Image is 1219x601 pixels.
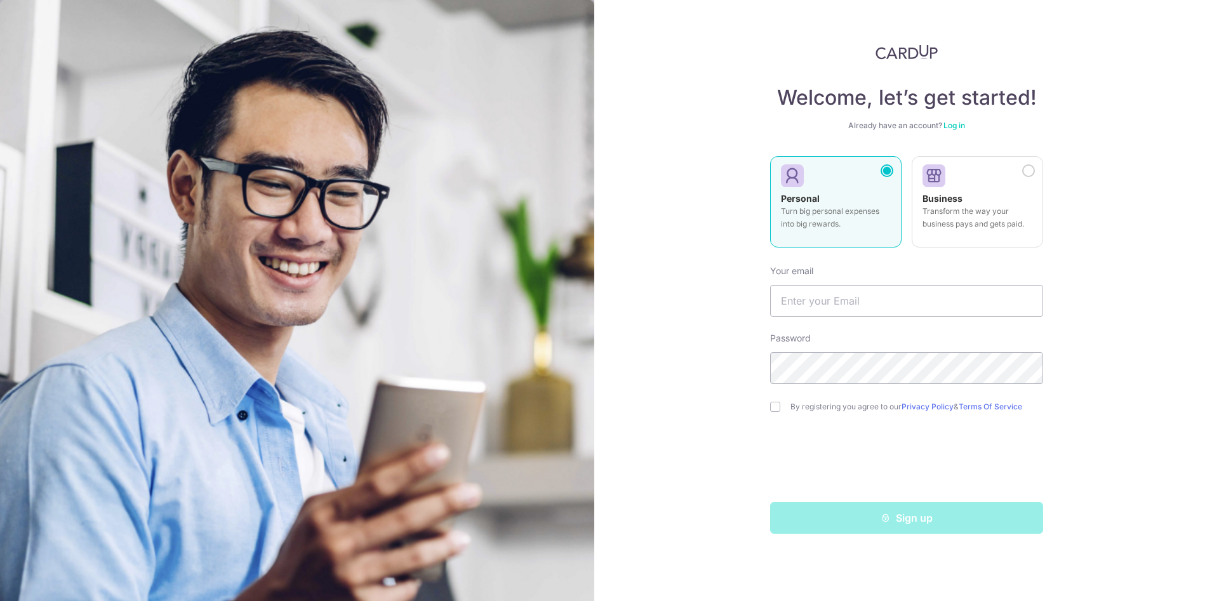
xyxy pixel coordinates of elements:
label: By registering you agree to our & [790,402,1043,412]
label: Your email [770,265,813,277]
h4: Welcome, let’s get started! [770,85,1043,110]
strong: Personal [781,193,820,204]
div: Already have an account? [770,121,1043,131]
a: Privacy Policy [902,402,954,411]
input: Enter your Email [770,285,1043,317]
img: CardUp Logo [876,44,938,60]
a: Log in [943,121,965,130]
p: Turn big personal expenses into big rewards. [781,205,891,230]
p: Transform the way your business pays and gets paid. [923,205,1032,230]
strong: Business [923,193,963,204]
iframe: reCAPTCHA [810,437,1003,487]
label: Password [770,332,811,345]
a: Personal Turn big personal expenses into big rewards. [770,156,902,255]
a: Business Transform the way your business pays and gets paid. [912,156,1043,255]
a: Terms Of Service [959,402,1022,411]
